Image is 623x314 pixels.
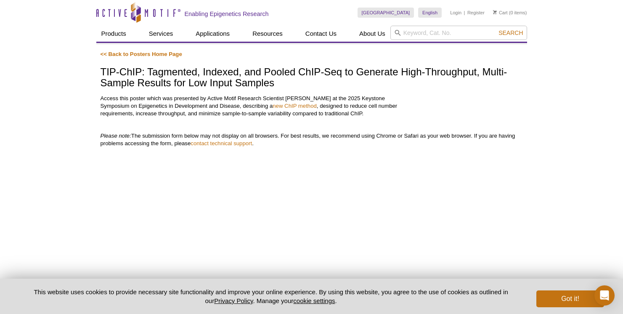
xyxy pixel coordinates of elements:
[191,140,252,146] a: contact technical support
[293,297,335,304] button: cookie settings
[191,26,235,42] a: Applications
[214,297,253,304] a: Privacy Policy
[247,26,288,42] a: Resources
[594,285,615,306] div: Open Intercom Messenger
[273,103,317,109] a: new ChIP method
[144,26,178,42] a: Services
[418,8,442,18] a: English
[101,67,523,90] h1: TIP-ChIP: Tagmented, Indexed, and Pooled ChIP-Seq to Generate High-Throughput, Multi-Sample Resul...
[96,26,131,42] a: Products
[536,290,604,307] button: Got it!
[101,51,182,57] a: << Back to Posters Home Page
[450,10,461,16] a: Login
[390,26,527,40] input: Keyword, Cat. No.
[493,8,527,18] li: (0 items)
[101,133,131,139] em: Please note:
[300,26,342,42] a: Contact Us
[493,10,497,14] img: Your Cart
[498,29,523,36] span: Search
[493,10,508,16] a: Cart
[464,8,465,18] li: |
[496,29,525,37] button: Search
[354,26,390,42] a: About Us
[185,10,269,18] h2: Enabling Epigenetics Research
[101,132,523,147] p: The submission form below may not display on all browsers. For best results, we recommend using C...
[467,10,485,16] a: Register
[19,287,523,305] p: This website uses cookies to provide necessary site functionality and improve your online experie...
[358,8,414,18] a: [GEOGRAPHIC_DATA]
[101,95,413,117] p: Access this poster which was presented by Active Motif Research Scientist [PERSON_NAME] at the 20...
